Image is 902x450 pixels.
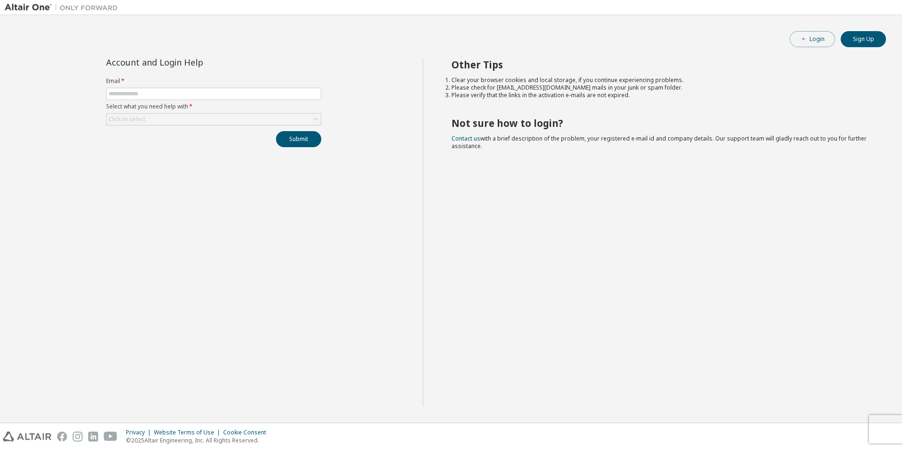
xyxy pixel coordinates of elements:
[3,432,51,442] img: altair_logo.svg
[126,429,154,436] div: Privacy
[126,436,272,444] p: © 2025 Altair Engineering, Inc. All Rights Reserved.
[841,31,886,47] button: Sign Up
[223,429,272,436] div: Cookie Consent
[88,432,98,442] img: linkedin.svg
[451,134,480,142] a: Contact us
[451,117,869,129] h2: Not sure how to login?
[107,114,321,125] div: Click to select
[104,432,117,442] img: youtube.svg
[451,84,869,92] li: Please check for [EMAIL_ADDRESS][DOMAIN_NAME] mails in your junk or spam folder.
[57,432,67,442] img: facebook.svg
[276,131,321,147] button: Submit
[451,76,869,84] li: Clear your browser cookies and local storage, if you continue experiencing problems.
[451,134,867,150] span: with a brief description of the problem, your registered e-mail id and company details. Our suppo...
[106,77,321,85] label: Email
[790,31,835,47] button: Login
[109,116,145,123] div: Click to select
[154,429,223,436] div: Website Terms of Use
[106,58,278,66] div: Account and Login Help
[451,58,869,71] h2: Other Tips
[5,3,123,12] img: Altair One
[73,432,83,442] img: instagram.svg
[451,92,869,99] li: Please verify that the links in the activation e-mails are not expired.
[106,103,321,110] label: Select what you need help with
